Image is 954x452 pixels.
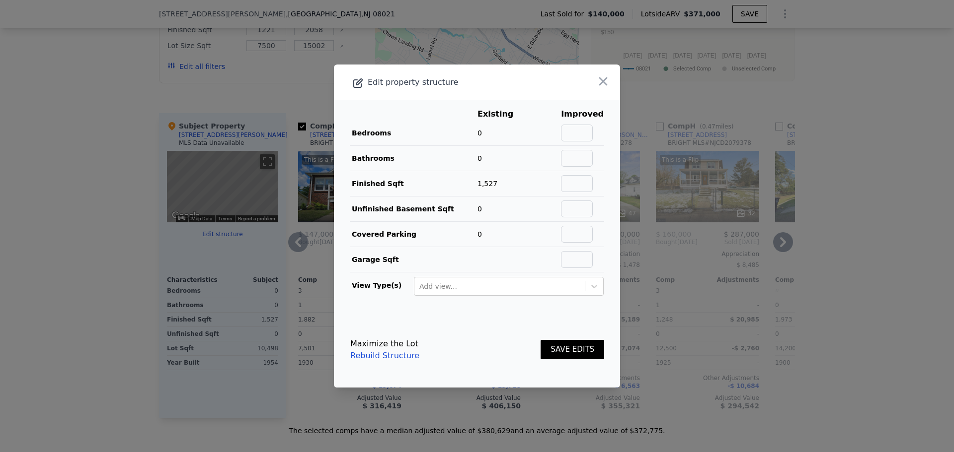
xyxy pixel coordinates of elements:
td: Finished Sqft [350,171,477,196]
span: 0 [477,205,482,213]
th: Existing [477,108,529,121]
button: SAVE EDITS [541,340,604,359]
td: Bedrooms [350,121,477,146]
span: 1,527 [477,180,497,188]
th: Improved [560,108,604,121]
td: View Type(s) [350,272,413,296]
span: 0 [477,129,482,137]
td: Covered Parking [350,222,477,247]
td: Garage Sqft [350,247,477,272]
a: Rebuild Structure [350,350,419,362]
div: Maximize the Lot [350,338,419,350]
td: Bathrooms [350,146,477,171]
div: Edit property structure [334,75,563,89]
span: 0 [477,230,482,238]
td: Unfinished Basement Sqft [350,196,477,222]
span: 0 [477,154,482,162]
